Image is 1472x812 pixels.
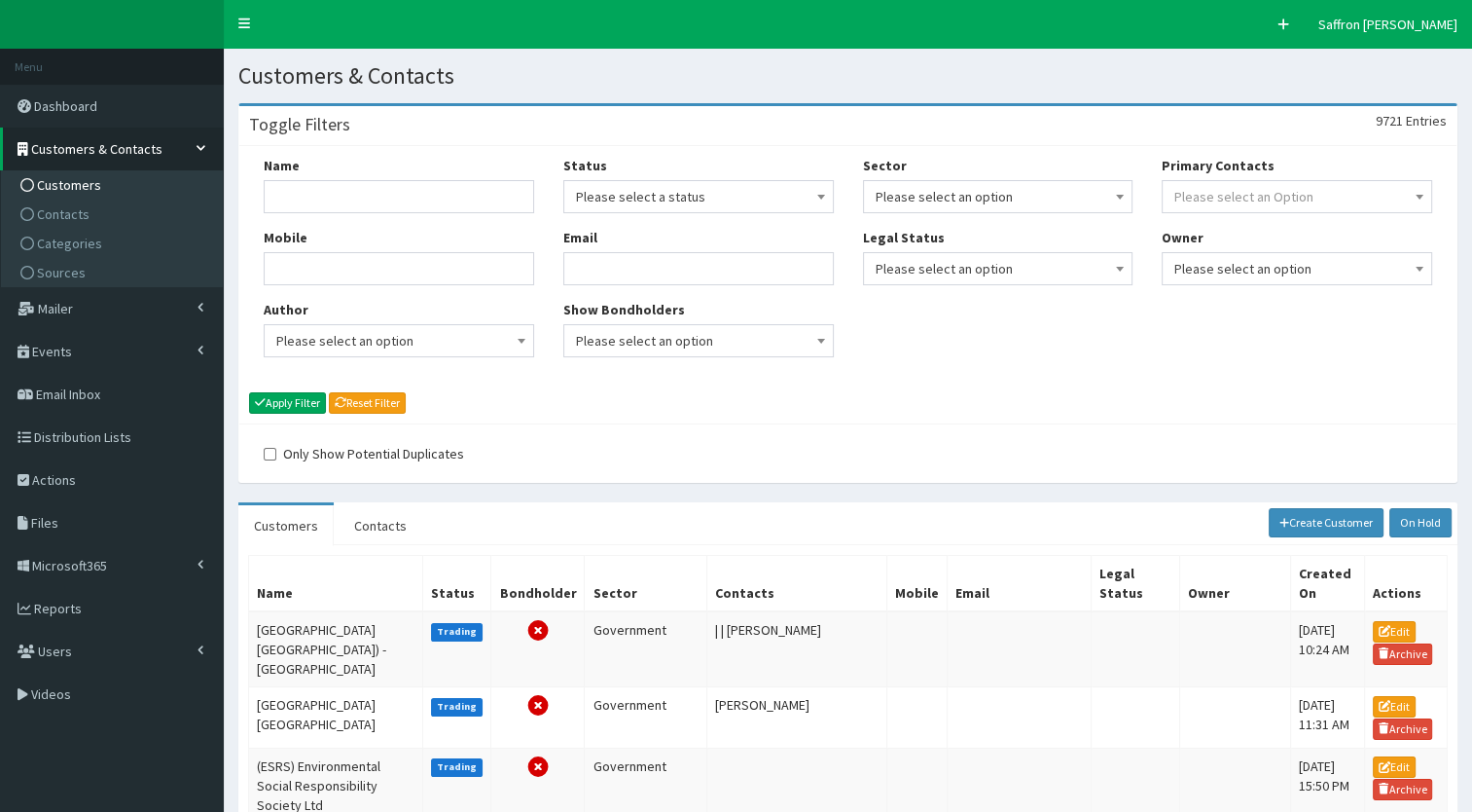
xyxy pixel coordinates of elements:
a: Sources [6,258,223,287]
label: Show Bondholders [563,300,685,319]
span: Email Inbox [36,386,100,403]
td: Government [585,611,707,687]
a: Archive [1373,719,1433,740]
a: Reset Filter [329,392,406,414]
span: Events [32,343,72,360]
label: Owner [1162,228,1203,247]
span: Please select an option [863,252,1133,285]
span: Distribution Lists [34,428,131,446]
th: Email [948,556,1092,612]
label: Legal Status [863,228,945,247]
button: Apply Filter [249,392,326,414]
span: Please select an option [863,180,1133,213]
a: Customers [238,505,334,546]
label: Sector [863,156,907,175]
label: Status [563,156,607,175]
span: Customers & Contacts [31,140,162,158]
th: Legal Status [1091,556,1179,612]
td: [DATE] 11:31 AM [1290,687,1364,748]
a: Categories [6,229,223,258]
label: Trading [431,698,484,716]
span: Please select an option [264,324,534,357]
th: Created On [1290,556,1364,612]
th: Status [422,556,491,612]
a: Contacts [6,200,223,229]
a: Archive [1373,779,1433,800]
input: Only Show Potential Duplicates [264,448,276,461]
label: Author [264,300,308,319]
span: Contacts [37,205,90,223]
th: Mobile [887,556,948,612]
td: [GEOGRAPHIC_DATA] [GEOGRAPHIC_DATA]) - [GEOGRAPHIC_DATA] [249,611,423,687]
a: Edit [1373,696,1416,718]
td: Government [585,687,707,748]
a: Customers [6,170,223,200]
span: Please select a status [576,183,821,210]
span: Files [31,514,58,532]
span: Customers [37,176,101,194]
th: Actions [1364,556,1447,612]
td: [GEOGRAPHIC_DATA] [GEOGRAPHIC_DATA] [249,687,423,748]
span: Microsoft365 [32,557,107,574]
th: Contacts [707,556,887,612]
span: Reports [34,600,82,617]
a: Contacts [339,505,422,546]
a: Create Customer [1269,508,1384,537]
span: Videos [31,685,71,703]
th: Sector [585,556,707,612]
a: Edit [1373,757,1416,778]
a: On Hold [1389,508,1452,537]
label: Trading [431,758,484,776]
td: [PERSON_NAME] [707,687,887,748]
h1: Customers & Contacts [238,63,1457,89]
span: Please select an option [563,324,834,357]
th: Owner [1179,556,1290,612]
label: Primary Contacts [1162,156,1275,175]
span: Please select an option [1174,255,1419,282]
td: [DATE] 10:24 AM [1290,611,1364,687]
label: Mobile [264,228,307,247]
span: Sources [37,264,86,281]
label: Email [563,228,597,247]
span: 9721 [1376,112,1403,129]
span: Entries [1406,112,1447,129]
span: Dashboard [34,97,97,115]
span: Please select an option [876,255,1121,282]
label: Only Show Potential Duplicates [264,444,464,463]
span: Please select an option [876,183,1121,210]
span: Users [38,643,72,660]
td: | | [PERSON_NAME] [707,611,887,687]
span: Actions [32,471,76,489]
span: Saffron [PERSON_NAME] [1318,16,1457,33]
th: Bondholder [491,556,585,612]
span: Categories [37,235,102,252]
span: Please select an option [576,327,821,354]
span: Mailer [38,300,73,317]
label: Name [264,156,300,175]
a: Edit [1373,621,1416,643]
span: Please select an Option [1174,188,1313,205]
a: Archive [1373,644,1433,665]
span: Please select a status [563,180,834,213]
span: Please select an option [276,327,521,354]
h3: Toggle Filters [249,116,350,133]
label: Trading [431,623,484,641]
th: Name [249,556,423,612]
span: Please select an option [1162,252,1432,285]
